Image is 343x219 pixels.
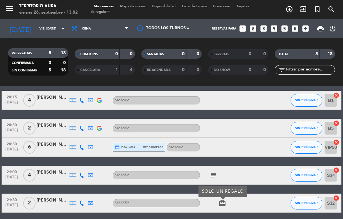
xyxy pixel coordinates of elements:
div: LOG OUT [327,19,338,38]
i: credit_card [115,145,120,150]
i: menu [5,4,14,13]
span: 6 [23,141,36,154]
button: SIN CONFIRMAR [291,141,322,154]
i: cancel [333,92,340,98]
i: cancel [333,167,340,173]
strong: 0 [249,52,251,56]
div: TERRITORIO AURA [19,3,78,10]
i: power_settings_new [329,25,336,32]
span: 4 [23,94,36,107]
span: 4 [23,169,36,182]
span: CONFIRMADA [12,62,34,65]
strong: 18 [327,52,334,56]
strong: 4 [130,68,134,72]
strong: 0 [49,61,51,65]
div: viernes 26. septiembre - 13:02 [19,10,78,16]
i: add_circle_outline [286,5,293,13]
button: SIN CONFIRMAR [291,197,322,209]
span: [DATE] [4,100,20,108]
strong: 1 [115,68,118,72]
i: looks_5 [280,24,289,33]
span: SIN CONFIRMAR [295,98,318,102]
span: 2 [23,197,36,209]
span: 2 [23,122,36,135]
i: cancel [333,139,340,145]
span: RESERVADAS [12,52,32,55]
i: card_giftcard [219,199,226,207]
span: mercadopago [143,145,163,149]
strong: 0 [249,68,251,72]
i: exit_to_app [299,5,307,13]
span: SERVIDAS [214,53,229,56]
span: TOTAL [279,53,288,56]
span: A LA CARTA [115,202,129,204]
span: Reservas para [212,27,236,30]
strong: 0 [263,68,267,72]
i: cancel [333,120,340,126]
i: cancel [333,195,340,201]
i: looks_3 [259,24,268,33]
img: google-logo.png [97,98,102,103]
img: google-logo.png [97,126,102,131]
strong: 18 [61,51,67,55]
span: CHECK INS [80,53,98,56]
button: SIN CONFIRMAR [291,169,322,182]
button: menu [5,4,14,16]
span: WALK IN [296,4,310,15]
strong: 5 [315,52,318,56]
div: SOLO UN REGALO [198,186,247,197]
button: SIN CONFIRMAR [291,94,322,107]
i: arrow_drop_down [59,25,67,32]
span: CANCELADA [80,69,100,72]
span: Disponibilidad [149,5,179,8]
strong: 0 [263,52,267,56]
span: Reserva especial [310,4,324,15]
div: [PERSON_NAME] [37,169,68,176]
span: SIN CONFIRMAR [12,69,37,72]
button: SIN CONFIRMAR [291,122,322,135]
strong: 0 [182,68,185,72]
span: 20:30 [4,140,20,147]
span: BUSCAR [324,4,338,15]
span: 21:30 [4,196,20,203]
i: search [327,5,335,13]
span: Pre-acceso [210,5,233,8]
span: [DATE] [4,128,20,136]
span: print [317,25,324,32]
span: A LA CARTA [115,127,129,129]
i: looks_6 [291,24,299,33]
i: filter_list [278,66,286,74]
i: [DATE] [5,22,36,35]
i: looks_one [239,24,247,33]
span: NO SHOW [214,69,230,72]
span: visa * 4666 [115,145,135,150]
strong: 5 [49,51,51,55]
strong: 0 [63,61,67,65]
div: [PERSON_NAME] [37,197,68,204]
span: [DATE] [4,175,20,182]
span: 20:15 [4,93,20,100]
span: SIN CONFIRMAR [295,173,318,177]
span: Lista de Espera [179,5,210,8]
strong: 0 [130,52,134,56]
span: SIN CONFIRMAR [295,126,318,130]
div: [PERSON_NAME] [37,94,68,101]
strong: 5 [49,68,51,72]
input: Filtrar por nombre... [286,66,335,73]
span: RE AGENDADA [147,69,171,72]
strong: 0 [197,68,200,72]
span: Mis reservas [91,5,117,8]
strong: 0 [115,52,118,56]
span: 21:00 [4,168,20,175]
strong: 0 [182,52,185,56]
i: add_box [301,24,310,33]
span: [DATE] [4,147,20,155]
i: turned_in_not [313,5,321,13]
span: Mapa de mesas [117,5,149,8]
span: 20:30 [4,121,20,128]
i: looks_4 [270,24,278,33]
span: [DATE] [4,203,20,210]
span: A LA CARTA [115,174,129,176]
span: SENTADAS [147,53,164,56]
div: [PERSON_NAME] [37,122,68,129]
